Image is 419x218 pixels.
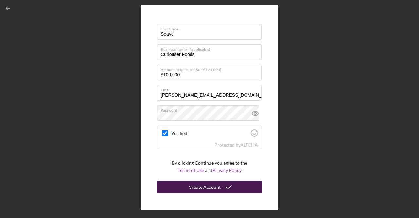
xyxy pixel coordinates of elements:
[157,181,262,194] button: Create Account
[161,24,262,31] label: Last Name
[178,168,204,173] a: Terms of Use
[161,45,262,52] label: Business Name (if applicable)
[171,131,249,136] label: Verified
[240,142,258,148] a: Visit Altcha.org
[172,159,247,174] p: By clicking Continue you agree to the and
[161,85,262,92] label: Email
[251,132,258,138] a: Visit Altcha.org
[161,65,262,72] label: Amount Requested ($0 - $100,000)
[212,168,242,173] a: Privacy Policy
[214,142,258,148] div: Protected by
[189,181,221,194] div: Create Account
[161,106,262,113] label: Password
